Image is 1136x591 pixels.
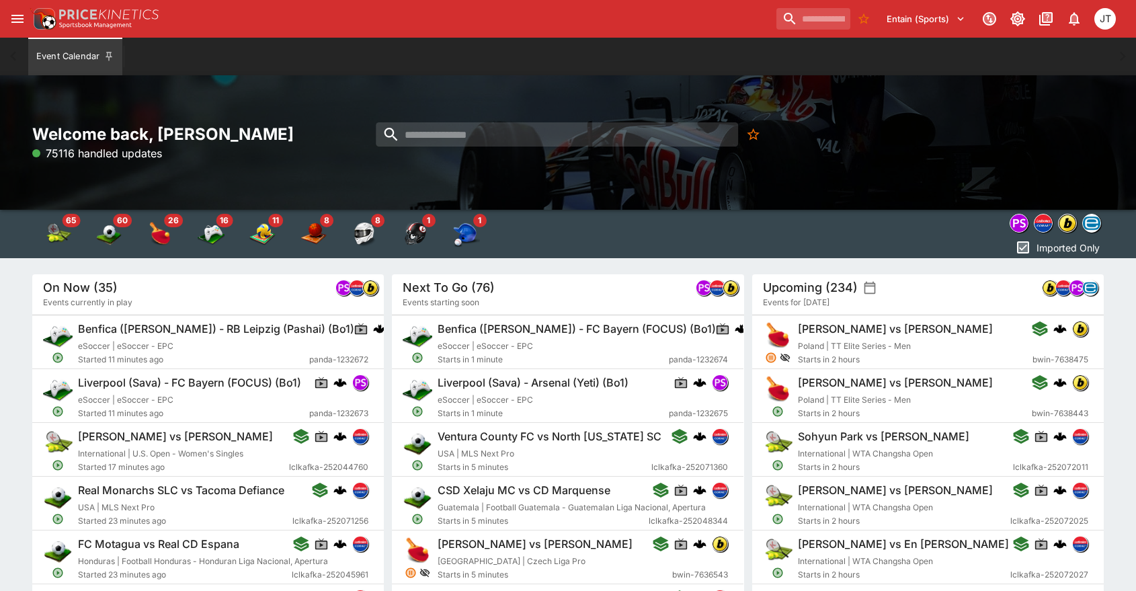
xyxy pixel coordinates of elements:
[438,430,661,444] h6: Ventura County FC vs North [US_STATE] SC
[1053,483,1067,497] img: logo-cerberus.svg
[1073,375,1088,390] img: bwin.png
[95,221,122,247] img: soccer
[696,280,712,296] div: pandascore
[43,280,118,295] h5: On Now (35)
[1006,7,1030,31] button: Toggle light/dark mode
[694,430,707,443] img: logo-cerberus.svg
[52,405,64,418] svg: Open
[763,296,829,309] span: Events for [DATE]
[1072,375,1088,391] div: bwin
[1090,4,1120,34] button: Joshua Thomson
[1011,237,1104,258] button: Imported Only
[713,536,729,552] div: bwin
[438,376,628,390] h6: Liverpool (Sava) - Arsenal (Yeti) (Bo1)
[1082,214,1101,233] div: betradar
[652,461,729,474] span: lclkafka-252071360
[438,461,651,474] span: Starts in 5 minutes
[43,375,73,404] img: esports.png
[798,483,993,498] h6: [PERSON_NAME] vs [PERSON_NAME]
[713,537,728,551] img: bwin.png
[52,459,64,471] svg: Open
[28,38,122,75] button: Event Calendar
[1007,210,1104,237] div: Event type filters
[798,407,1032,420] span: Starts in 2 hours
[694,430,707,443] div: cerberus
[1013,461,1088,474] span: lclkafka-252072011
[763,321,793,350] img: table_tennis.png
[673,568,729,582] span: bwin-7636543
[353,483,368,498] img: lclkafka.png
[78,407,309,420] span: Started 11 minutes ago
[438,341,533,351] span: eSoccer | eSoccer - EPC
[798,448,933,459] span: International | WTA Changsha Open
[713,482,729,498] div: lclkafka
[78,353,309,366] span: Started 11 minutes ago
[43,321,73,350] img: esports.png
[350,280,364,295] img: lclkafka.png
[977,7,1002,31] button: Connected to PK
[300,221,327,247] img: basketball
[763,482,793,512] img: tennis.png
[309,353,368,366] span: panda-1232672
[694,483,707,497] div: cerberus
[336,280,351,295] img: pandascore.png
[438,537,633,551] h6: [PERSON_NAME] vs [PERSON_NAME]
[763,428,793,458] img: tennis.png
[320,214,333,227] span: 8
[1053,376,1067,389] div: cerberus
[44,221,71,247] img: tennis
[95,221,122,247] div: Soccer
[351,221,378,247] img: motor_racing
[694,537,707,551] img: logo-cerberus.svg
[763,536,793,565] img: tennis.png
[798,568,1010,582] span: Starts in 2 hours
[763,375,793,404] img: table_tennis.png
[289,461,368,474] span: lclkafka-252044760
[1010,214,1028,232] img: pandascore.png
[373,322,387,336] img: logo-cerberus.svg
[1094,8,1116,30] div: Joshua Thomson
[412,459,424,471] svg: Open
[353,375,368,390] img: pandascore.png
[772,459,784,471] svg: Open
[765,352,777,364] svg: Suspended
[363,280,378,295] img: bwin.png
[333,430,347,443] div: cerberus
[713,483,728,498] img: lclkafka.png
[649,514,729,528] span: lclkafka-252048344
[349,280,365,296] div: lclkafka
[333,376,347,389] div: cerberus
[43,482,73,512] img: soccer.png
[694,483,707,497] img: logo-cerberus.svg
[403,296,479,309] span: Events starting soon
[164,214,183,227] span: 26
[1053,537,1067,551] img: logo-cerberus.svg
[863,281,877,294] button: settings
[694,376,707,389] img: logo-cerberus.svg
[772,405,784,418] svg: Open
[78,322,354,336] h6: Benfica ([PERSON_NAME]) - RB Leipzig (Pashai) (Bo1)
[1073,429,1088,444] img: lclkafka.png
[1043,280,1057,295] img: bwin.png
[78,430,273,444] h6: [PERSON_NAME] vs [PERSON_NAME]
[1072,536,1088,552] div: lclkafka
[1053,322,1067,336] img: logo-cerberus.svg
[62,214,80,227] span: 65
[772,513,784,525] svg: Open
[43,428,73,458] img: tennis.png
[735,322,748,336] img: logo-cerberus.svg
[402,221,429,247] div: American Football
[32,145,162,161] p: 75116 handled updates
[403,482,432,512] img: soccer.png
[438,483,610,498] h6: CSD Xelaju MC vs CD Marquense
[268,214,283,227] span: 11
[403,280,495,295] h5: Next To Go (76)
[333,483,347,497] img: logo-cerberus.svg
[1010,514,1088,528] span: lclkafka-252072025
[216,214,233,227] span: 16
[879,8,973,30] button: Select Tenant
[453,221,480,247] div: Baseball
[352,482,368,498] div: lclkafka
[1034,7,1058,31] button: Documentation
[59,22,132,28] img: Sportsbook Management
